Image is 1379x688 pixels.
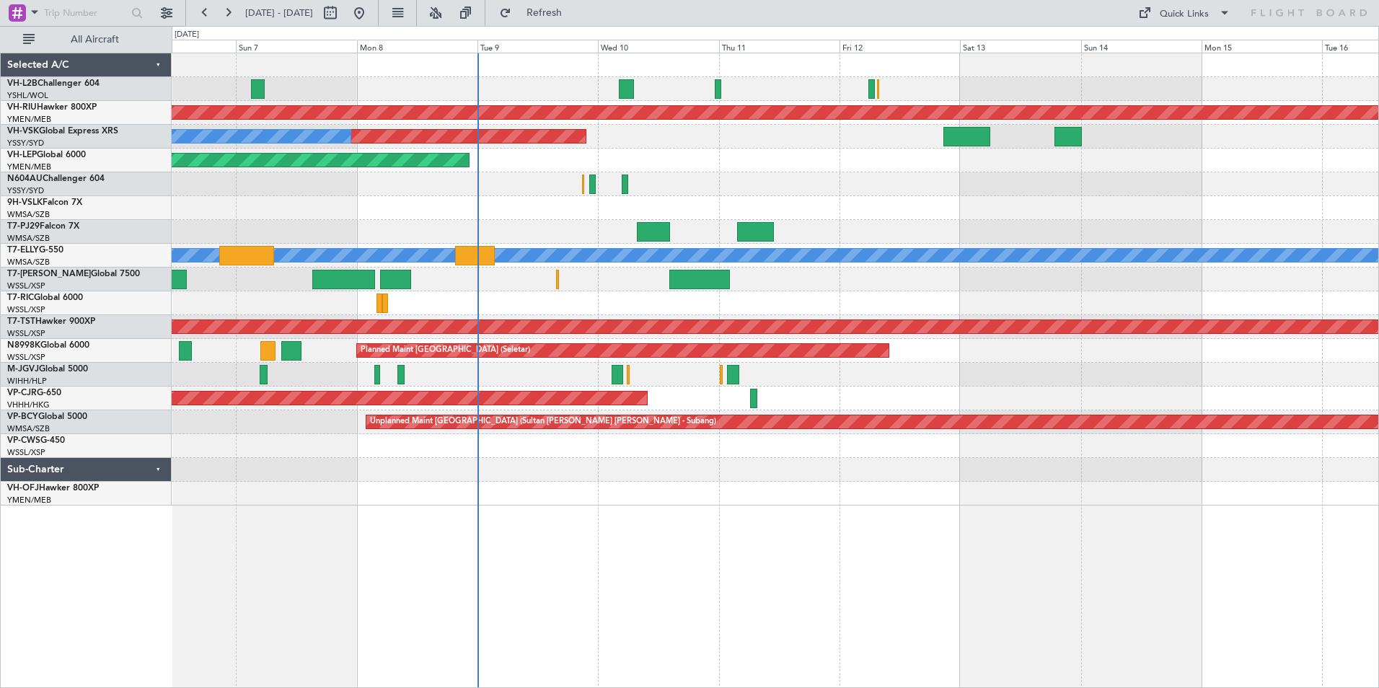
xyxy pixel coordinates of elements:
a: WMSA/SZB [7,423,50,434]
a: N604AUChallenger 604 [7,175,105,183]
a: 9H-VSLKFalcon 7X [7,198,82,207]
a: T7-TSTHawker 900XP [7,317,95,326]
span: VP-CWS [7,436,40,445]
div: Sat 13 [960,40,1080,53]
span: T7-RIC [7,294,34,302]
a: VHHH/HKG [7,400,50,410]
button: All Aircraft [16,28,157,51]
a: WSSL/XSP [7,328,45,339]
div: Mon 8 [357,40,477,53]
span: VH-L2B [7,79,38,88]
a: T7-PJ29Falcon 7X [7,222,79,231]
span: T7-[PERSON_NAME] [7,270,91,278]
a: VP-CJRG-650 [7,389,61,397]
a: VP-CWSG-450 [7,436,65,445]
span: Refresh [514,8,575,18]
div: Mon 15 [1202,40,1322,53]
a: WSSL/XSP [7,447,45,458]
span: [DATE] - [DATE] [245,6,313,19]
span: VP-BCY [7,413,38,421]
a: WSSL/XSP [7,352,45,363]
div: Tue 9 [477,40,598,53]
button: Quick Links [1131,1,1238,25]
div: Wed 10 [598,40,718,53]
a: YMEN/MEB [7,162,51,172]
a: WSSL/XSP [7,304,45,315]
span: 9H-VSLK [7,198,43,207]
a: WMSA/SZB [7,257,50,268]
div: Sun 7 [236,40,356,53]
div: Unplanned Maint [GEOGRAPHIC_DATA] (Sultan [PERSON_NAME] [PERSON_NAME] - Subang) [370,411,716,433]
a: VH-VSKGlobal Express XRS [7,127,118,136]
span: T7-PJ29 [7,222,40,231]
a: YSHL/WOL [7,90,48,101]
a: VH-LEPGlobal 6000 [7,151,86,159]
span: N604AU [7,175,43,183]
a: VH-OFJHawker 800XP [7,484,99,493]
span: VH-RIU [7,103,37,112]
div: Quick Links [1160,7,1209,22]
a: T7-[PERSON_NAME]Global 7500 [7,270,140,278]
a: M-JGVJGlobal 5000 [7,365,88,374]
span: N8998K [7,341,40,350]
div: [DATE] [175,29,199,41]
a: YMEN/MEB [7,114,51,125]
a: WSSL/XSP [7,281,45,291]
span: All Aircraft [38,35,152,45]
a: WMSA/SZB [7,233,50,244]
a: N8998KGlobal 6000 [7,341,89,350]
a: T7-RICGlobal 6000 [7,294,83,302]
div: Planned Maint [GEOGRAPHIC_DATA] (Seletar) [361,340,530,361]
a: YSSY/SYD [7,138,44,149]
span: T7-ELLY [7,246,39,255]
a: VP-BCYGlobal 5000 [7,413,87,421]
span: VH-LEP [7,151,37,159]
span: VH-OFJ [7,484,39,493]
div: Sat 6 [115,40,236,53]
a: VH-RIUHawker 800XP [7,103,97,112]
div: Sun 14 [1081,40,1202,53]
span: VH-VSK [7,127,39,136]
a: WIHH/HLP [7,376,47,387]
a: T7-ELLYG-550 [7,246,63,255]
div: Thu 11 [719,40,840,53]
a: YSSY/SYD [7,185,44,196]
button: Refresh [493,1,579,25]
a: YMEN/MEB [7,495,51,506]
div: Fri 12 [840,40,960,53]
a: WMSA/SZB [7,209,50,220]
input: Trip Number [44,2,127,24]
span: T7-TST [7,317,35,326]
span: M-JGVJ [7,365,39,374]
span: VP-CJR [7,389,37,397]
a: VH-L2BChallenger 604 [7,79,100,88]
